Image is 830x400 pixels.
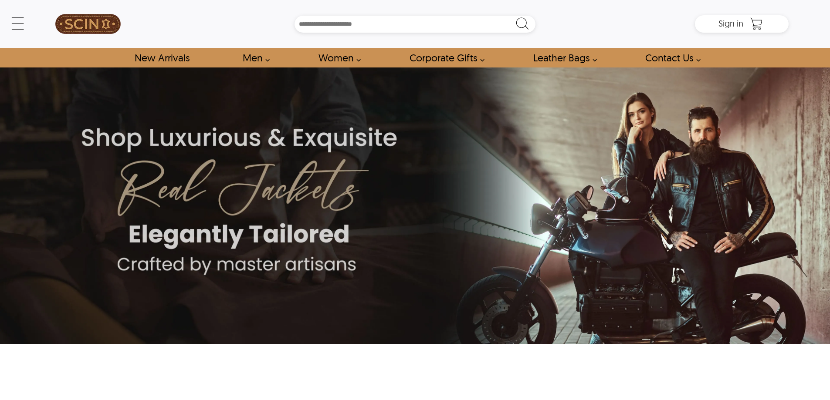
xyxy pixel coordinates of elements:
a: Shop Leather Bags [523,48,602,67]
a: SCIN [41,4,135,44]
a: Shop Women Leather Jackets [308,48,366,67]
a: Sign in [718,21,743,28]
img: SCIN [55,4,121,44]
a: shop men's leather jackets [233,48,274,67]
a: Shop New Arrivals [125,48,199,67]
a: Shopping Cart [748,17,765,30]
a: contact-us [635,48,705,67]
span: Sign in [718,18,743,29]
a: Shop Leather Corporate Gifts [400,48,489,67]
